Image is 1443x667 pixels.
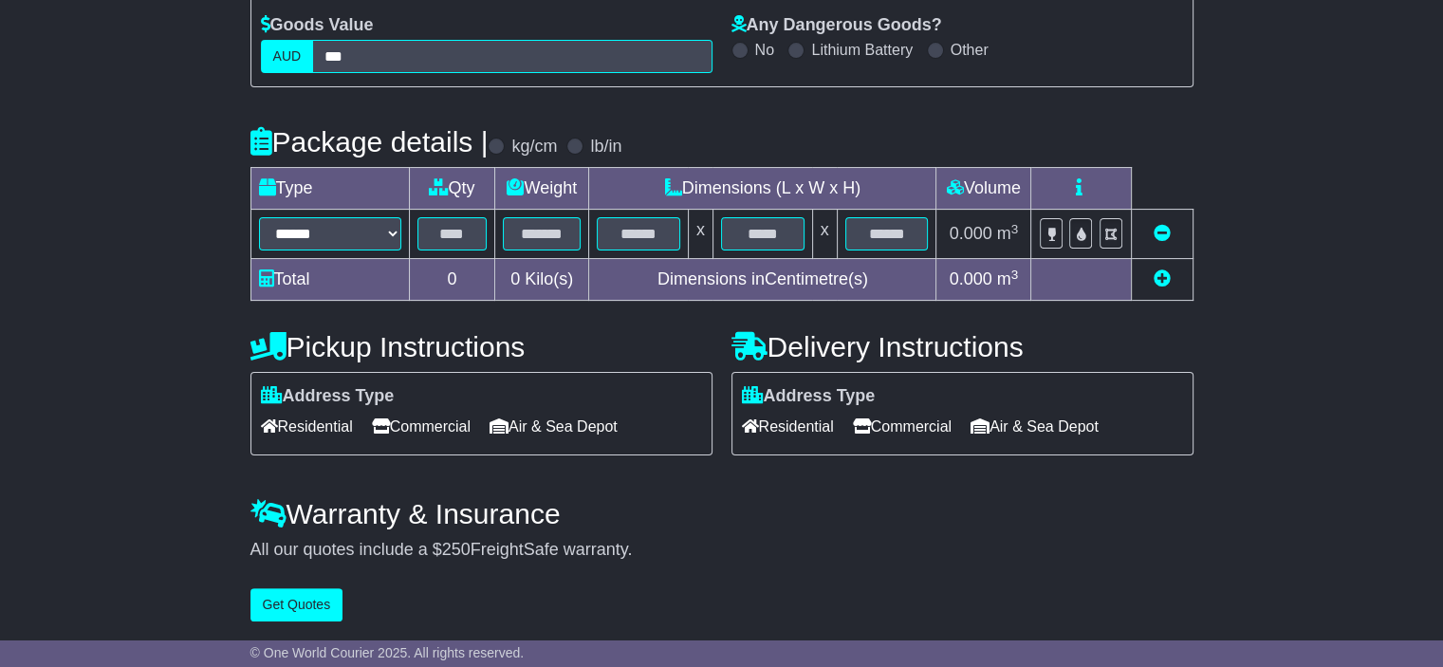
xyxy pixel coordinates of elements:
h4: Delivery Instructions [731,331,1193,362]
h4: Package details | [250,126,489,157]
span: 0 [510,269,520,288]
sup: 3 [1011,222,1019,236]
td: Type [250,168,409,210]
td: x [688,210,712,259]
span: m [997,224,1019,243]
span: Air & Sea Depot [490,412,618,441]
div: All our quotes include a $ FreightSafe warranty. [250,540,1193,561]
td: 0 [409,259,495,301]
span: © One World Courier 2025. All rights reserved. [250,645,525,660]
label: Address Type [742,386,876,407]
a: Remove this item [1154,224,1171,243]
span: Commercial [853,412,952,441]
a: Add new item [1154,269,1171,288]
button: Get Quotes [250,588,343,621]
td: Volume [936,168,1031,210]
h4: Pickup Instructions [250,331,712,362]
label: Any Dangerous Goods? [731,15,942,36]
label: No [755,41,774,59]
td: Weight [495,168,589,210]
td: Total [250,259,409,301]
td: Dimensions (L x W x H) [589,168,936,210]
span: 0.000 [950,269,992,288]
label: AUD [261,40,314,73]
label: Goods Value [261,15,374,36]
span: Air & Sea Depot [971,412,1099,441]
label: Other [951,41,989,59]
span: 0.000 [950,224,992,243]
label: kg/cm [511,137,557,157]
label: lb/in [590,137,621,157]
span: m [997,269,1019,288]
td: Qty [409,168,495,210]
span: Residential [261,412,353,441]
span: Residential [742,412,834,441]
label: Address Type [261,386,395,407]
h4: Warranty & Insurance [250,498,1193,529]
td: Dimensions in Centimetre(s) [589,259,936,301]
sup: 3 [1011,268,1019,282]
label: Lithium Battery [811,41,913,59]
td: x [812,210,837,259]
td: Kilo(s) [495,259,589,301]
span: 250 [442,540,471,559]
span: Commercial [372,412,471,441]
